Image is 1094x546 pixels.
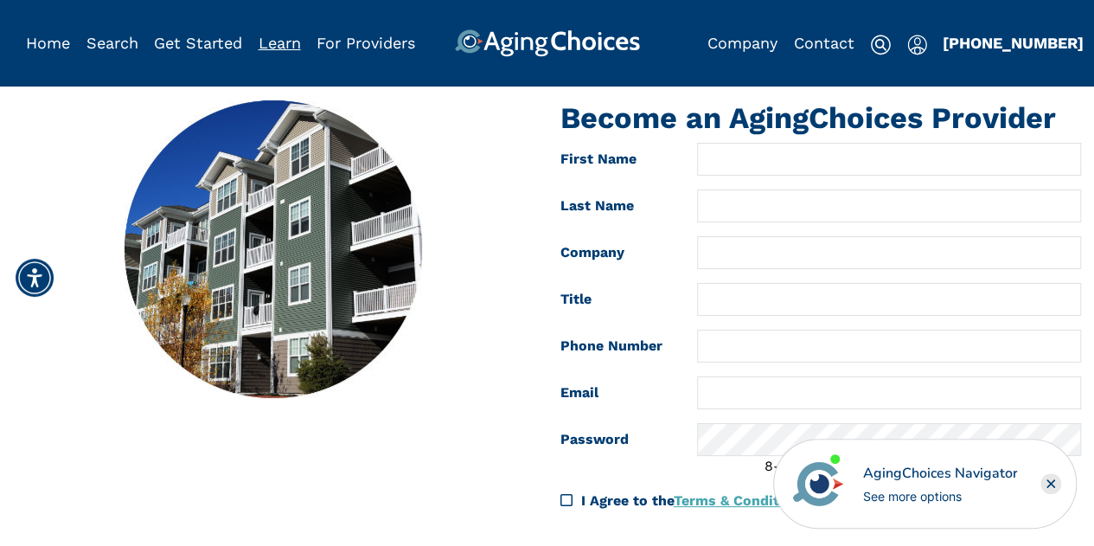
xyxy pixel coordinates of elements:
[16,259,54,297] div: Accessibility Menu
[707,34,777,52] a: Company
[943,34,1084,52] a: [PHONE_NUMBER]
[862,487,1017,505] div: See more options
[26,34,70,52] a: Home
[547,376,684,409] label: Email
[547,236,684,269] label: Company
[697,456,1081,477] div: 8-character minimum; case sensitive
[789,454,848,513] img: avatar
[454,29,639,57] img: AgingChoices
[907,35,927,55] img: user-icon.svg
[547,330,684,363] label: Phone Number
[154,34,242,52] a: Get Started
[560,100,1082,136] h1: Become an AgingChoices Provider
[862,463,1017,484] div: AgingChoices Navigator
[581,492,935,509] span: I Agree to the and .
[259,34,301,52] a: Learn
[674,492,809,509] a: Terms & Conditions
[547,189,684,222] label: Last Name
[125,100,422,398] img: join-provider.jpg
[317,34,415,52] a: For Providers
[547,283,684,316] label: Title
[86,29,138,57] div: Popover trigger
[907,29,927,57] div: Popover trigger
[794,34,854,52] a: Contact
[547,423,684,477] label: Password
[870,35,891,55] img: search-icon.svg
[1040,473,1061,494] div: Close
[86,34,138,52] a: Search
[547,143,684,176] label: First Name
